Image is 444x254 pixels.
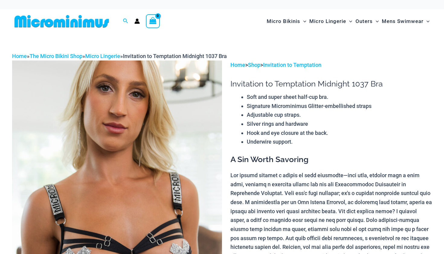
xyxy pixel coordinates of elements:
[85,53,120,59] a: Micro Lingerie
[346,14,352,29] span: Menu Toggle
[423,14,430,29] span: Menu Toggle
[134,18,140,24] a: Account icon link
[308,12,354,31] a: Micro LingerieMenu ToggleMenu Toggle
[247,102,432,111] li: Signature Microminimus Glitter-embellished straps
[230,79,432,89] h1: Invitation to Temptation Midnight 1037 Bra
[382,14,423,29] span: Mens Swimwear
[354,12,380,31] a: OutersMenu ToggleMenu Toggle
[123,53,227,59] span: Invitation to Temptation Midnight 1037 Bra
[264,11,432,31] nav: Site Navigation
[12,53,27,59] a: Home
[247,137,432,146] li: Underwire support.
[380,12,431,31] a: Mens SwimwearMenu ToggleMenu Toggle
[356,14,373,29] span: Outers
[230,62,245,68] a: Home
[247,110,432,119] li: Adjustable cup straps.
[373,14,379,29] span: Menu Toggle
[247,119,432,129] li: Silver rings and hardware
[309,14,346,29] span: Micro Lingerie
[230,60,432,70] p: > >
[247,129,432,138] li: Hook and eye closure at the back.
[30,53,82,59] a: The Micro Bikini Shop
[300,14,306,29] span: Menu Toggle
[263,62,321,68] a: Invitation to Temptation
[12,15,111,28] img: MM SHOP LOGO FLAT
[123,18,128,25] a: Search icon link
[265,12,308,31] a: Micro BikinisMenu ToggleMenu Toggle
[12,53,227,59] span: » » »
[267,14,300,29] span: Micro Bikinis
[248,62,260,68] a: Shop
[230,155,432,165] h3: A Sin Worth Savoring
[247,93,432,102] li: Soft and super sheet half-cup bra.
[146,14,160,28] a: View Shopping Cart, empty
